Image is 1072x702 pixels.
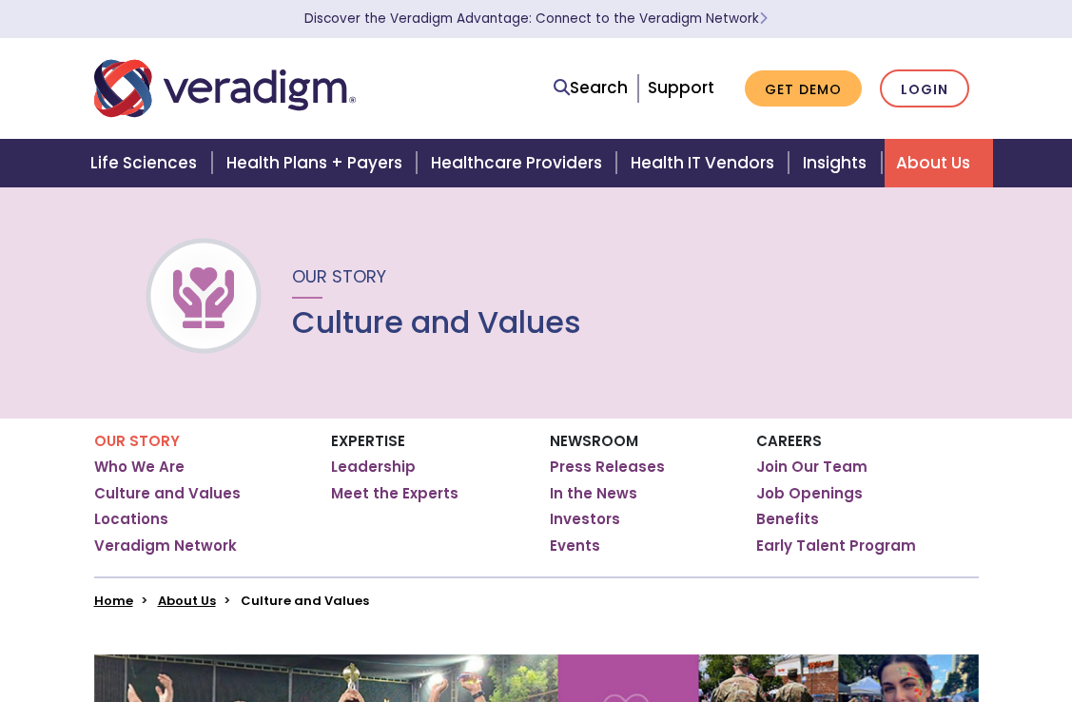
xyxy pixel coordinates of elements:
a: Support [648,76,714,99]
a: Investors [550,510,620,529]
span: Our Story [292,264,386,288]
a: Locations [94,510,168,529]
a: Early Talent Program [756,536,916,556]
a: Healthcare Providers [419,139,619,187]
a: Get Demo [745,70,862,107]
a: Leadership [331,458,416,477]
span: Learn More [759,10,768,28]
a: Insights [791,139,884,187]
a: Who We Are [94,458,185,477]
a: Join Our Team [756,458,867,477]
a: About Us [885,139,993,187]
a: About Us [158,592,216,610]
a: Health IT Vendors [619,139,791,187]
a: Press Releases [550,458,665,477]
a: Events [550,536,600,556]
a: Login [880,69,969,108]
a: Health Plans + Payers [215,139,419,187]
a: Search [554,75,628,101]
a: Meet the Experts [331,484,458,503]
a: Home [94,592,133,610]
a: Benefits [756,510,819,529]
a: Culture and Values [94,484,241,503]
img: Veradigm logo [94,57,356,120]
a: Veradigm Network [94,536,237,556]
h1: Culture and Values [292,304,581,341]
a: Job Openings [756,484,863,503]
a: Discover the Veradigm Advantage: Connect to the Veradigm NetworkLearn More [304,10,768,28]
a: Life Sciences [79,139,214,187]
a: In the News [550,484,637,503]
